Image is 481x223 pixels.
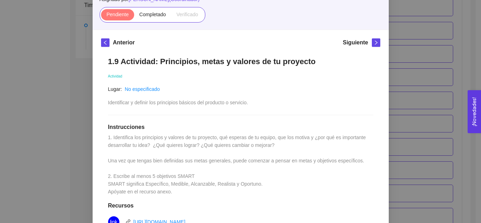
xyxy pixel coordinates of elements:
article: Lugar: [108,85,122,93]
span: Actividad [108,74,123,78]
a: No especificado [125,86,160,92]
h1: Instrucciones [108,124,373,131]
span: 1. Identifica los principios y valores de tu proyecto, qué esperas de tu equipo, que los motiva y... [108,135,367,194]
span: Pendiente [106,12,129,17]
h5: Siguiente [343,38,368,47]
button: Open Feedback Widget [468,90,481,133]
h1: 1.9 Actividad: Principios, metas y valores de tu proyecto [108,57,373,66]
span: Completado [139,12,166,17]
button: left [101,38,110,47]
h5: Anterior [113,38,135,47]
span: Verificado [176,12,198,17]
button: right [372,38,380,47]
h1: Recursos [108,202,373,209]
span: left [101,40,109,45]
span: right [372,40,380,45]
span: Identificar y definir los principios básicos del producto o servicio. [108,100,248,105]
